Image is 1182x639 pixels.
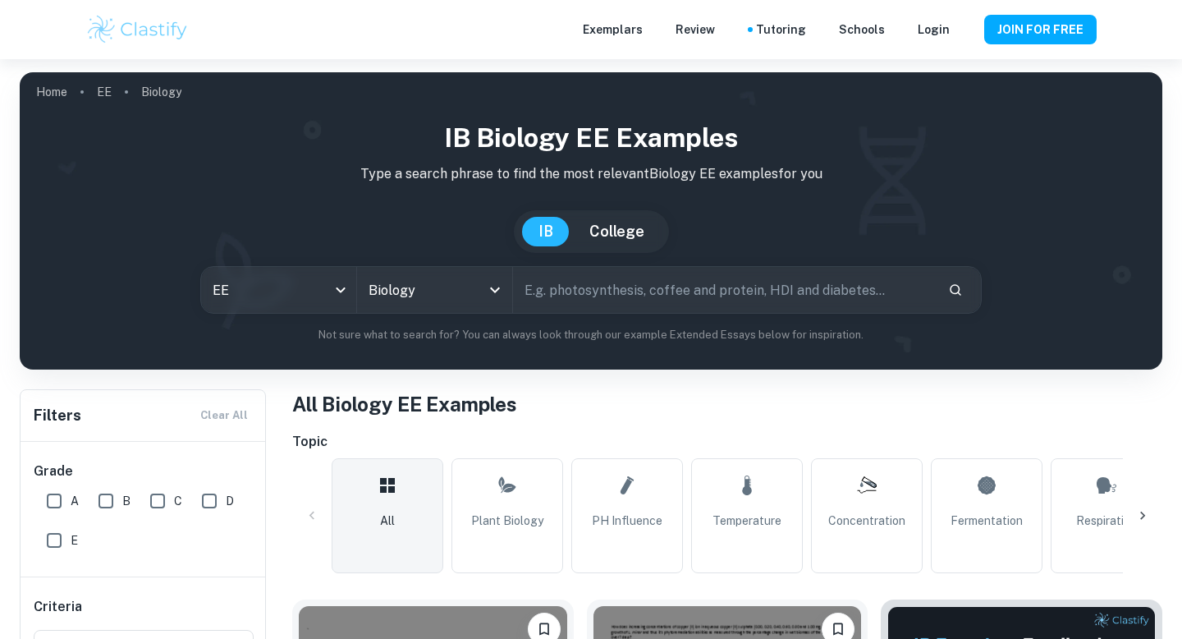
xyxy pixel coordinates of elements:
[471,512,543,530] span: Plant Biology
[513,267,935,313] input: E.g. photosynthesis, coffee and protein, HDI and diabetes...
[33,327,1149,343] p: Not sure what to search for? You can always look through our example Extended Essays below for in...
[951,512,1023,530] span: Fermentation
[292,389,1162,419] h1: All Biology EE Examples
[839,21,885,39] a: Schools
[20,72,1162,370] img: profile cover
[380,512,395,530] span: All
[36,80,67,103] a: Home
[828,512,905,530] span: Concentration
[33,118,1149,158] h1: IB Biology EE examples
[174,492,182,510] span: C
[122,492,131,510] span: B
[34,404,81,427] h6: Filters
[676,21,715,39] p: Review
[292,432,1162,452] h6: Topic
[141,83,181,101] p: Biology
[85,13,190,46] img: Clastify logo
[483,278,506,301] button: Open
[226,492,234,510] span: D
[918,21,950,39] a: Login
[573,217,661,246] button: College
[984,15,1097,44] button: JOIN FOR FREE
[34,597,82,617] h6: Criteria
[201,267,356,313] div: EE
[71,531,78,549] span: E
[97,80,112,103] a: EE
[522,217,570,246] button: IB
[34,462,254,481] h6: Grade
[583,21,643,39] p: Exemplars
[592,512,662,530] span: pH Influence
[71,492,79,510] span: A
[1076,512,1137,530] span: Respiration
[963,25,971,34] button: Help and Feedback
[712,512,781,530] span: Temperature
[941,276,969,304] button: Search
[33,164,1149,184] p: Type a search phrase to find the most relevant Biology EE examples for you
[756,21,806,39] a: Tutoring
